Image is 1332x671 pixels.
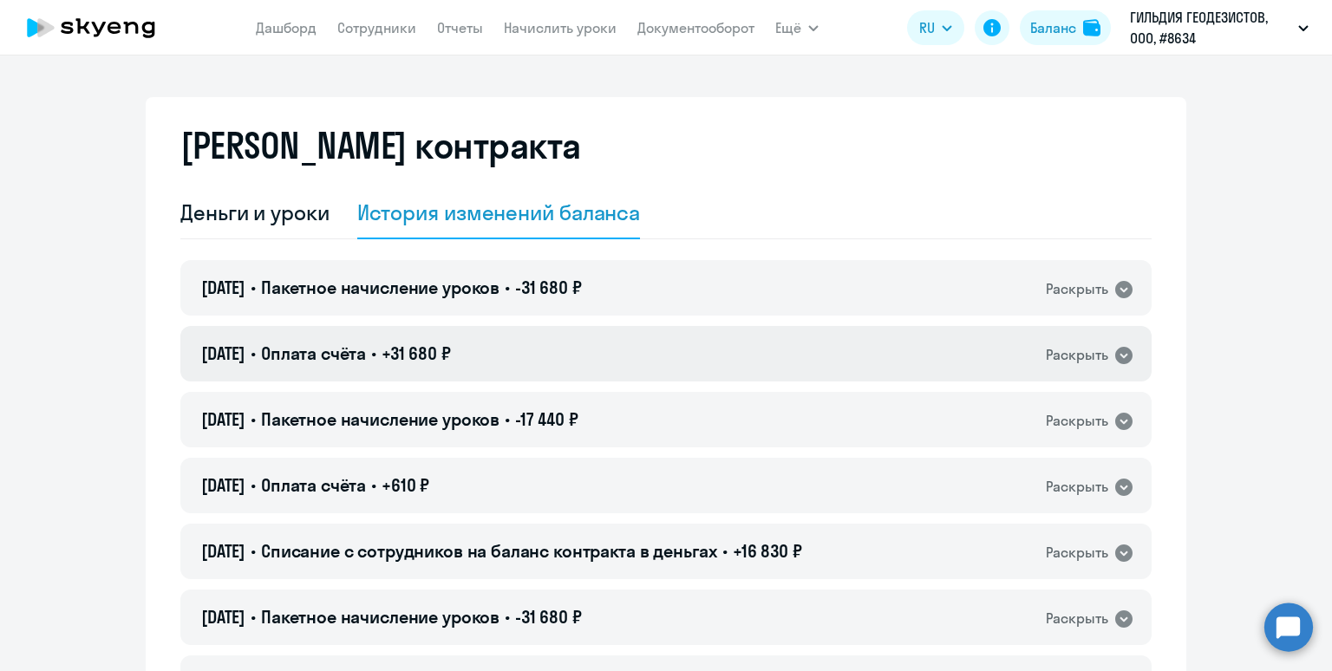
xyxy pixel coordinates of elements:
[505,408,510,430] span: •
[201,606,245,628] span: [DATE]
[775,10,819,45] button: Ещё
[251,606,256,628] span: •
[1083,19,1100,36] img: balance
[722,540,728,562] span: •
[371,474,376,496] span: •
[261,277,499,298] span: Пакетное начисление уроков
[1046,608,1108,629] div: Раскрыть
[437,19,483,36] a: Отчеты
[180,125,581,166] h2: [PERSON_NAME] контракта
[515,408,578,430] span: -17 440 ₽
[1121,7,1317,49] button: ГИЛЬДИЯ ГЕОДЕЗИСТОВ, ООО, #8634
[201,342,245,364] span: [DATE]
[515,606,582,628] span: -31 680 ₽
[382,474,429,496] span: +610 ₽
[357,199,641,226] div: История изменений баланса
[371,342,376,364] span: •
[1046,344,1108,366] div: Раскрыть
[201,408,245,430] span: [DATE]
[515,277,582,298] span: -31 680 ₽
[733,540,802,562] span: +16 830 ₽
[1030,17,1076,38] div: Баланс
[775,17,801,38] span: Ещё
[201,540,245,562] span: [DATE]
[261,342,366,364] span: Оплата счёта
[637,19,754,36] a: Документооборот
[251,277,256,298] span: •
[261,606,499,628] span: Пакетное начисление уроков
[261,408,499,430] span: Пакетное начисление уроков
[251,540,256,562] span: •
[1020,10,1111,45] button: Балансbalance
[201,474,245,496] span: [DATE]
[1046,476,1108,498] div: Раскрыть
[337,19,416,36] a: Сотрудники
[180,199,330,226] div: Деньги и уроки
[505,277,510,298] span: •
[382,342,451,364] span: +31 680 ₽
[256,19,317,36] a: Дашборд
[919,17,935,38] span: RU
[1130,7,1291,49] p: ГИЛЬДИЯ ГЕОДЕЗИСТОВ, ООО, #8634
[505,606,510,628] span: •
[1046,278,1108,300] div: Раскрыть
[907,10,964,45] button: RU
[201,277,245,298] span: [DATE]
[1046,410,1108,432] div: Раскрыть
[261,540,717,562] span: Списание с сотрудников на баланс контракта в деньгах
[251,408,256,430] span: •
[251,342,256,364] span: •
[1046,542,1108,564] div: Раскрыть
[504,19,617,36] a: Начислить уроки
[261,474,366,496] span: Оплата счёта
[251,474,256,496] span: •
